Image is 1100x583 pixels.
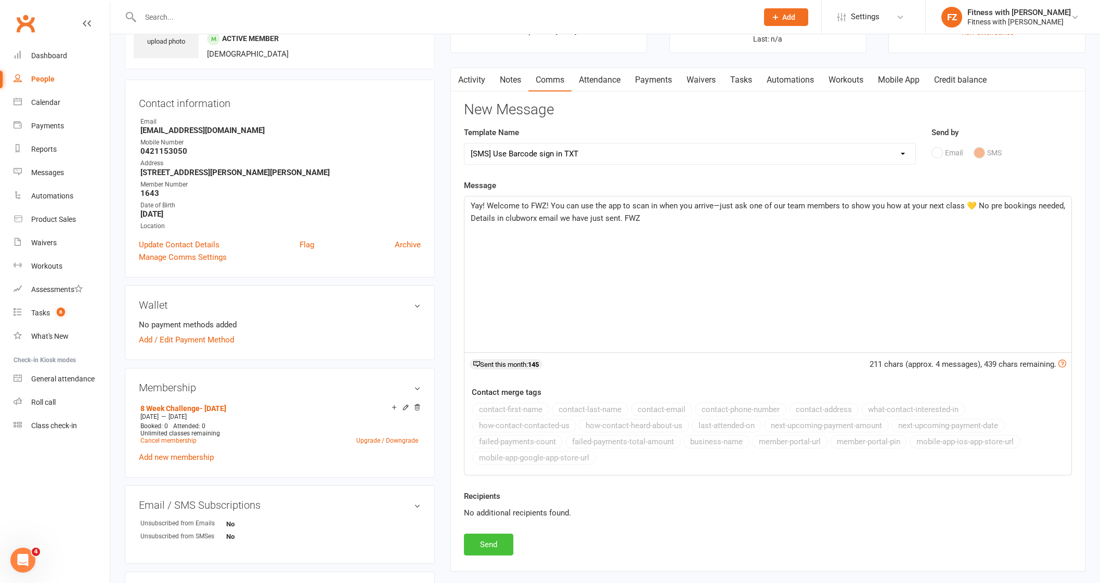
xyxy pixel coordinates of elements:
[12,10,38,36] a: Clubworx
[137,10,750,24] input: Search...
[222,34,279,43] span: Active member
[138,413,421,421] div: —
[31,239,57,247] div: Waivers
[679,27,857,43] p: Next: n/a Last: n/a
[679,68,723,92] a: Waivers
[464,126,519,139] label: Template Name
[139,299,421,311] h3: Wallet
[139,382,421,393] h3: Membership
[528,361,539,368] strong: 145
[139,239,219,251] a: Update Contact Details
[173,422,205,430] span: Attended: 0
[464,179,496,192] label: Message
[140,168,421,177] strong: [STREET_ADDRESS][PERSON_NAME][PERSON_NAME]
[14,414,110,438] a: Class kiosk mode
[32,548,40,556] span: 4
[300,239,314,251] a: Flag
[927,68,994,92] a: Credit balance
[14,161,110,184] a: Messages
[493,68,528,92] a: Notes
[139,251,227,263] a: Manage Comms Settings
[31,215,76,223] div: Product Sales
[140,430,220,437] span: Unlimited classes remaining
[356,437,418,444] a: Upgrade / Downgrade
[821,68,871,92] a: Workouts
[941,7,962,28] div: FZ
[464,534,513,555] button: Send
[31,421,77,430] div: Class check-in
[140,126,421,135] strong: [EMAIL_ADDRESS][DOMAIN_NAME]
[764,8,808,26] button: Add
[931,126,959,139] label: Send by
[628,68,679,92] a: Payments
[961,28,1014,36] a: view attendance
[464,490,500,502] label: Recipients
[31,309,50,317] div: Tasks
[140,532,226,541] div: Unsubscribed from SMSes
[139,334,234,346] a: Add / Edit Payment Method
[57,308,65,316] span: 6
[14,278,110,301] a: Assessments
[31,285,83,294] div: Assessments
[572,68,628,92] a: Attendance
[31,145,57,153] div: Reports
[140,209,421,219] strong: [DATE]
[14,367,110,391] a: General attendance kiosk mode
[140,519,226,528] div: Unsubscribed from Emails
[851,5,879,29] span: Settings
[140,221,421,231] div: Location
[14,114,110,138] a: Payments
[723,68,759,92] a: Tasks
[14,391,110,414] a: Roll call
[14,44,110,68] a: Dashboard
[139,319,421,331] li: No payment methods added
[472,386,541,399] label: Contact merge tags
[31,168,64,177] div: Messages
[14,325,110,348] a: What's New
[395,239,421,251] a: Archive
[226,533,286,540] strong: No
[31,192,73,200] div: Automations
[871,68,927,92] a: Mobile App
[14,301,110,325] a: Tasks 6
[140,147,421,156] strong: 0421153050
[14,138,110,161] a: Reports
[528,68,572,92] a: Comms
[31,75,55,83] div: People
[169,413,187,420] span: [DATE]
[967,8,1071,17] div: Fitness with [PERSON_NAME]
[14,231,110,255] a: Waivers
[31,398,56,406] div: Roll call
[870,358,1066,370] div: 211 chars (approx. 4 messages), 439 chars remaining.
[967,17,1071,27] div: Fitness with [PERSON_NAME]
[140,180,421,190] div: Member Number
[140,158,421,168] div: Address
[140,201,421,210] div: Date of Birth
[140,404,226,413] a: 8 Week Challenge- [DATE]
[139,499,421,511] h3: Email / SMS Subscriptions
[31,332,69,340] div: What's New
[140,413,159,420] span: [DATE]
[782,13,795,21] span: Add
[31,122,64,130] div: Payments
[14,91,110,114] a: Calendar
[759,68,821,92] a: Automations
[226,520,286,528] strong: No
[14,208,110,231] a: Product Sales
[451,68,493,92] a: Activity
[207,49,289,59] span: [DEMOGRAPHIC_DATA]
[464,507,1072,519] div: No additional recipients found.
[31,51,67,60] div: Dashboard
[14,68,110,91] a: People
[31,262,62,270] div: Workouts
[10,548,35,573] iframe: Intercom live chat
[139,453,214,462] a: Add new membership
[14,184,110,208] a: Automations
[140,437,197,444] a: Cancel membership
[31,98,60,107] div: Calendar
[140,117,421,127] div: Email
[464,102,1072,118] h3: New Message
[140,422,168,430] span: Booked: 0
[470,359,542,369] div: Sent this month:
[140,189,421,198] strong: 1643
